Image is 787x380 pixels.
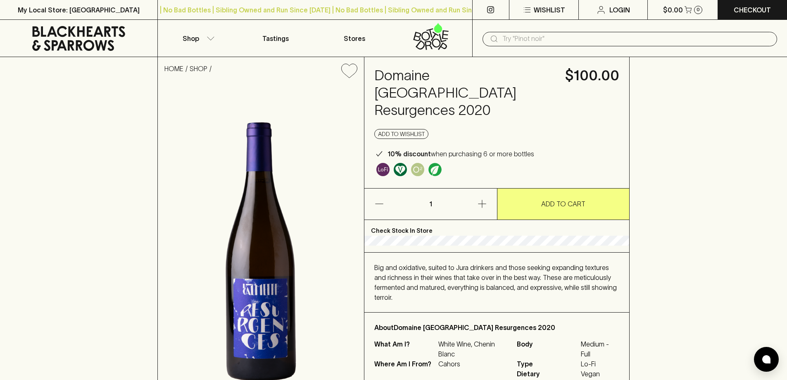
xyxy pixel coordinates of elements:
a: Some may call it natural, others minimum intervention, either way, it’s hands off & maybe even a ... [374,161,392,178]
img: Organic [428,163,442,176]
span: Body [517,339,579,359]
p: Where Am I From? [374,359,436,369]
p: ADD TO CART [541,199,585,209]
p: About Domaine [GEOGRAPHIC_DATA] Resurgences 2020 [374,323,619,332]
button: ADD TO CART [497,189,630,220]
p: Cahors [438,359,507,369]
span: Dietary [517,369,579,379]
p: Check Stock In Store [364,220,629,236]
span: Lo-Fi [581,359,619,369]
p: Tastings [262,33,289,43]
p: 0 [697,7,700,12]
img: Oxidative [411,163,424,176]
p: Wishlist [534,5,565,15]
p: What Am I? [374,339,436,359]
p: Login [609,5,630,15]
a: SHOP [190,65,207,72]
button: Shop [158,20,236,57]
a: Made without the use of any animal products. [392,161,409,178]
a: Tastings [236,20,315,57]
img: Vegan [394,163,407,176]
span: Medium - Full [581,339,619,359]
input: Try "Pinot noir" [502,32,770,45]
span: Big and oxidative, suited to Jura drinkers and those seeking expanding textures and richness in t... [374,264,617,301]
button: Add to wishlist [338,60,361,81]
p: 1 [421,189,440,220]
img: Lo-Fi [376,163,390,176]
a: Organic [426,161,444,178]
span: Vegan [581,369,619,379]
a: Stores [315,20,394,57]
p: White Wine, Chenin Blanc [438,339,507,359]
a: HOME [164,65,183,72]
p: My Local Store: [GEOGRAPHIC_DATA] [18,5,140,15]
a: Controlled exposure to oxygen, adding complexity and sometimes developed characteristics. [409,161,426,178]
p: Checkout [734,5,771,15]
b: 10% discount [388,150,431,158]
p: Stores [344,33,365,43]
p: when purchasing 6 or more bottles [388,149,534,159]
button: Add to wishlist [374,129,428,139]
p: $0.00 [663,5,683,15]
span: Type [517,359,579,369]
p: Shop [183,33,199,43]
h4: $100.00 [565,67,619,84]
img: bubble-icon [762,355,770,363]
h4: Domaine [GEOGRAPHIC_DATA] Resurgences 2020 [374,67,555,119]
